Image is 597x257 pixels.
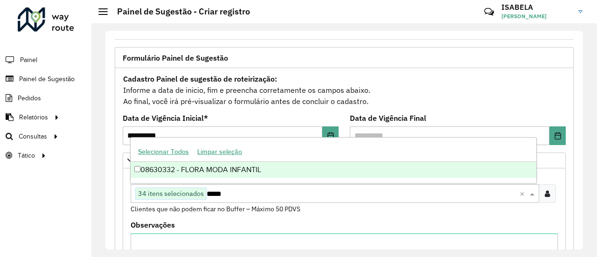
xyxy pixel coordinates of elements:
ng-dropdown-panel: Options list [130,137,536,183]
span: Relatórios [19,112,48,122]
a: Priorizar Cliente - Não podem ficar no buffer [123,153,566,168]
h2: Painel de Sugestão - Criar registro [108,7,250,17]
span: Painel de Sugestão [19,74,75,84]
span: Clear all [520,188,528,199]
div: 08630332 - FLORA MODA INFANTIL [131,162,536,178]
span: 34 itens selecionados [136,188,206,199]
label: Observações [131,219,175,230]
div: Informe a data de inicio, fim e preencha corretamente os campos abaixo. Ao final, você irá pré-vi... [123,73,566,107]
span: Consultas [19,132,47,141]
a: Contato Rápido [479,2,499,22]
span: Formulário Painel de Sugestão [123,54,228,62]
label: Data de Vigência Final [350,112,426,124]
small: Clientes que não podem ficar no Buffer – Máximo 50 PDVS [131,205,300,213]
label: Data de Vigência Inicial [123,112,208,124]
button: Limpar seleção [193,145,246,159]
button: Choose Date [549,126,566,145]
h3: ISABELA [501,3,571,12]
strong: Cadastro Painel de sugestão de roteirização: [123,74,277,83]
span: Tático [18,151,35,160]
span: Pedidos [18,93,41,103]
span: [PERSON_NAME] [501,12,571,21]
button: Selecionar Todos [134,145,193,159]
span: Painel [20,55,37,65]
button: Choose Date [322,126,339,145]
